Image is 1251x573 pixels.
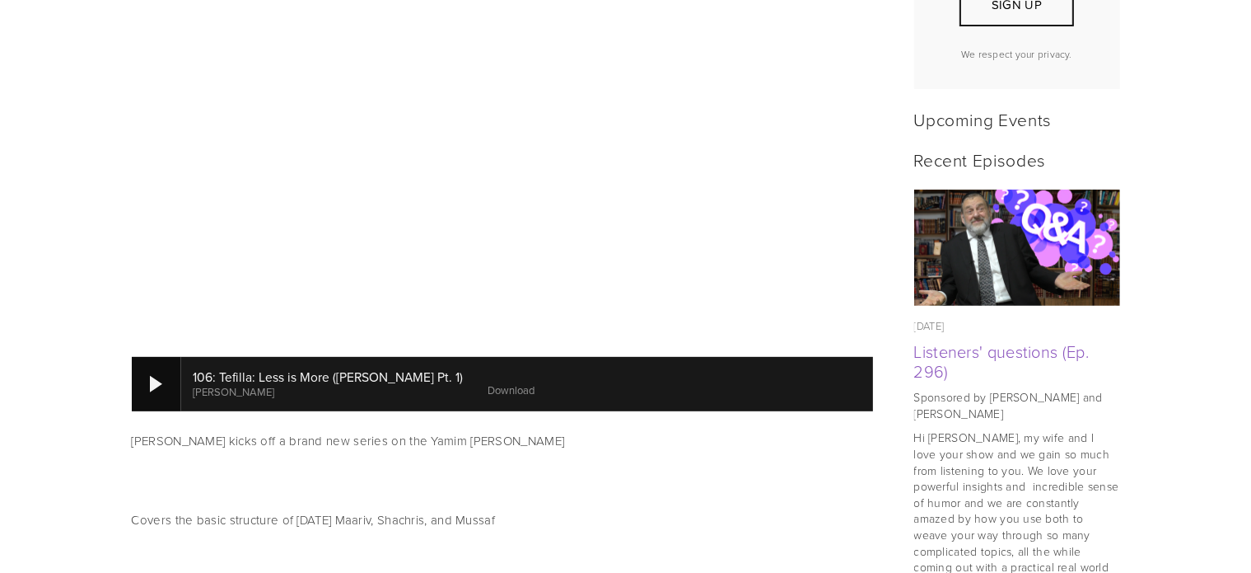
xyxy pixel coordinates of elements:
h2: Recent Episodes [914,149,1120,170]
a: Listeners' questions (Ep. 296) [914,190,1120,306]
time: [DATE] [914,318,945,333]
p: We respect your privacy. [928,47,1106,61]
p: Covers the basic structure of [DATE] Maariv, Shachris, and Mussaf [132,510,873,530]
p: Sponsored by [PERSON_NAME] and [PERSON_NAME] [914,389,1120,421]
h2: Upcoming Events [914,109,1120,129]
p: [PERSON_NAME] kicks off a brand new series on the Yamim [PERSON_NAME] [132,431,873,451]
img: Listeners' questions (Ep. 296) [914,180,1120,317]
a: Listeners' questions (Ep. 296) [914,340,1090,383]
